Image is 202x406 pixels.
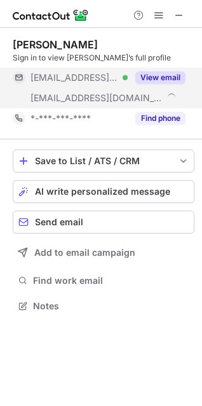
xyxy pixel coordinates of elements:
[13,241,194,264] button: Add to email campaign
[13,52,194,64] div: Sign in to view [PERSON_NAME]’s full profile
[13,8,89,23] img: ContactOut v5.3.10
[13,297,194,315] button: Notes
[13,38,98,51] div: [PERSON_NAME]
[13,272,194,290] button: Find work email
[35,156,172,166] div: Save to List / ATS / CRM
[35,186,170,197] span: AI write personalized message
[33,275,189,286] span: Find work email
[34,248,135,258] span: Add to email campaign
[13,180,194,203] button: AI write personalized message
[35,217,83,227] span: Send email
[30,72,118,83] span: [EMAIL_ADDRESS][DOMAIN_NAME]
[30,92,163,104] span: [EMAIL_ADDRESS][DOMAIN_NAME]
[33,300,189,312] span: Notes
[135,71,185,84] button: Reveal Button
[135,112,185,125] button: Reveal Button
[13,211,194,234] button: Send email
[13,150,194,172] button: save-profile-one-click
